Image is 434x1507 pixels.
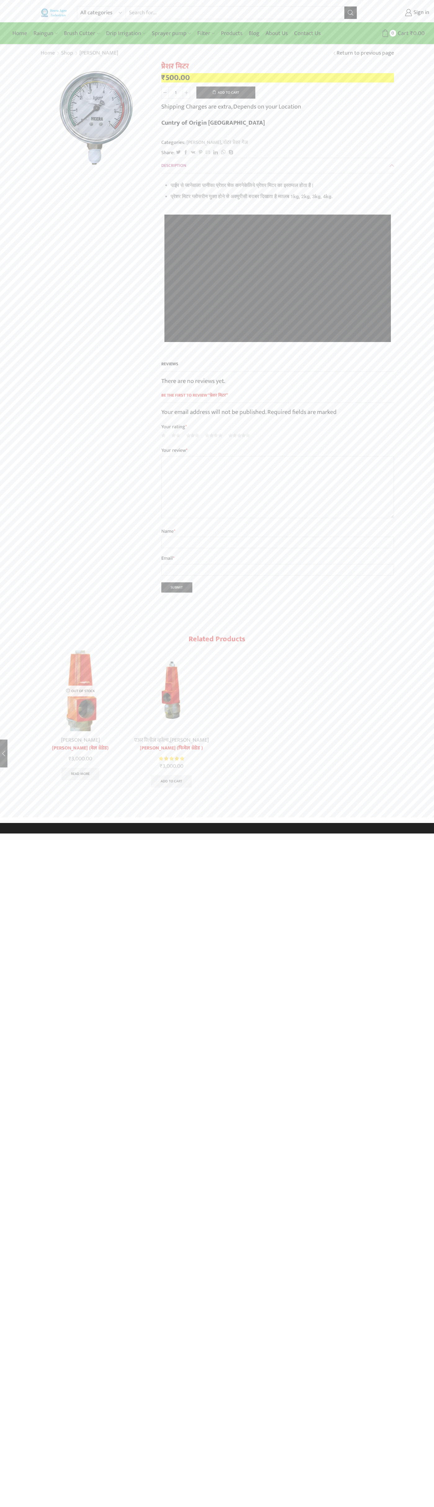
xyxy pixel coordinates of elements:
[390,30,396,36] span: 0
[40,49,55,57] a: Home
[189,633,245,645] span: Related products
[61,49,74,57] a: Shop
[412,9,429,17] span: Sign in
[161,423,394,430] label: Your rating
[171,193,333,199] strong: प्रेशर मिटर ग्लोसरीन युक्त होने से अक्युरीसी बराबर दिखाता है मतलब 1kg, 2kg, 3kg, 4kg.
[161,432,166,439] a: 1 of 5 stars
[171,182,313,188] strong: पाईप से जानेवाला पानीका प्रेशर चेक करनेकेलिये प्रेशर मिटर का इस्तमाल होता है |
[262,26,291,41] a: About Us
[161,62,394,71] h1: प्रेशर मिटर
[62,686,99,696] p: Out of stock
[170,736,209,745] a: [PERSON_NAME]
[161,158,394,173] a: Description
[161,71,190,84] bdi: 500.00
[131,736,212,745] div: ,
[222,138,248,146] a: वॉटर प्रेशर गेज
[160,762,183,771] bdi: 3,000.00
[160,762,163,771] span: ₹
[69,754,92,763] bdi: 3,000.00
[337,49,394,57] a: Return to previous page
[194,26,218,41] a: Filter
[131,651,212,731] img: pressure relief valve
[291,26,324,41] a: Contact Us
[196,87,255,99] button: Add to cart
[30,26,61,41] a: Raingun
[205,432,222,439] a: 4 of 5 stars
[128,647,216,791] div: 2 / 2
[161,447,394,455] label: Your review
[366,7,429,18] a: Sign in
[344,7,357,19] button: Search button
[103,26,149,41] a: Drip Irrigation
[161,582,193,593] input: Submit
[151,775,192,788] a: Add to cart: “प्रेशर रिलीफ व्हाॅल्व (फिमेल थ्रेडेड )”
[410,29,425,38] bdi: 0.00
[169,87,183,99] input: Product quantity
[131,745,212,752] a: [PERSON_NAME] (फिमेल थ्रेडेड )
[159,755,184,762] span: Rated out of 5
[161,376,394,386] p: There are no reviews yet.
[396,29,409,38] span: Cart
[161,361,394,372] h2: Reviews
[161,139,248,146] span: Categories: ,
[410,29,413,38] span: ₹
[186,432,199,439] a: 3 of 5 stars
[218,26,246,41] a: Products
[161,527,394,536] label: Name
[126,7,344,19] input: Search for...
[40,651,121,731] img: male threaded pressure relief valve
[69,754,71,763] span: ₹
[61,736,100,745] a: [PERSON_NAME]
[40,745,121,752] a: [PERSON_NAME] (मेल थ्रेडेड)
[228,432,250,439] a: 5 of 5 stars
[159,755,184,762] div: Rated 5.00 out of 5
[164,215,391,342] iframe: पाइप फटने से मुक्ति- हीरा प्रेशर रिलीफ व्हाॅल्व Heera Pressure Relief Valve, Agriculture Valves
[149,26,194,41] a: Sprayer pump
[134,736,169,745] a: एअर रिलीज व्हाॅल्व
[161,71,165,84] span: ₹
[40,49,119,57] nav: Breadcrumb
[161,102,301,112] p: Shipping Charges are extra, Depends on your Location
[9,26,30,41] a: Home
[161,392,394,403] span: Be the first to review “प्रेशर मिटर”
[61,26,103,41] a: Brush Cutter
[172,432,180,439] a: 2 of 5 stars
[246,26,262,41] a: Blog
[161,149,175,156] span: Share:
[363,28,425,39] a: 0 Cart ₹0.00
[61,768,99,780] a: Read more about “प्रेशर रिलीफ व्हाॅल्व (मेल थ्रेडेड)”
[161,554,394,562] label: Email
[161,407,337,417] span: Your email address will not be published. Required fields are marked
[37,647,125,784] div: 1 / 2
[161,162,186,169] span: Description
[79,49,119,57] a: [PERSON_NAME]
[161,118,265,128] b: Cuntry of Origin [GEOGRAPHIC_DATA]
[186,138,221,146] a: [PERSON_NAME]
